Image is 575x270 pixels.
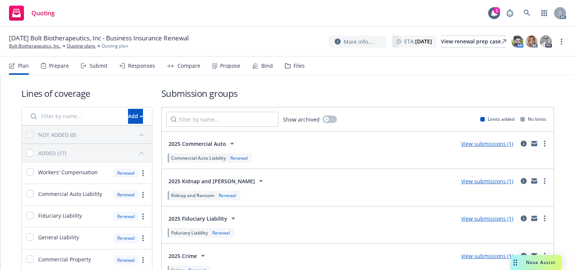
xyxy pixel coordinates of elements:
[128,109,143,124] button: Add
[526,259,556,266] span: Nova Assist
[166,112,279,127] input: Filter by name...
[139,190,147,199] a: more
[502,6,517,21] a: Report a Bug
[261,63,273,69] div: Bind
[166,211,240,226] button: 2025 Fiduciary Liability
[139,255,147,264] a: more
[540,36,552,47] img: photo
[26,109,124,124] input: Filter by name...
[113,233,139,243] div: Renewal
[168,177,255,185] span: 2025 Kidnap and [PERSON_NAME]
[461,140,513,147] a: View submissions (1)
[520,116,546,122] div: No limits
[38,147,147,159] button: ADDED (17)
[31,10,55,16] span: Quoting
[38,168,98,176] span: Workers' Compensation
[139,234,147,243] a: more
[441,36,506,47] a: View renewal prep case
[493,7,500,14] div: 1
[113,168,139,178] div: Renewal
[18,63,29,69] div: Plan
[511,255,520,270] div: Drag to move
[177,63,200,69] div: Compare
[329,36,386,48] button: More info...
[113,190,139,199] div: Renewal
[166,136,239,151] button: 2025 Commercial Auto
[89,63,107,69] div: Submit
[229,155,249,161] div: Renewal
[139,212,147,221] a: more
[344,38,372,46] span: More info...
[166,248,210,263] button: 2025 Crime
[530,214,539,223] a: mail
[519,251,528,260] a: circleInformation
[168,140,226,148] span: 2025 Commercial Auto
[461,252,513,260] a: View submissions (1)
[519,214,528,223] a: circleInformation
[540,139,549,148] a: more
[113,212,139,221] div: Renewal
[166,174,268,188] button: 2025 Kidnap and [PERSON_NAME]
[161,87,554,99] h1: Submission groups
[217,192,238,199] div: Renewal
[519,139,528,148] a: circleInformation
[67,43,95,49] a: Quoting plans
[530,177,539,185] a: mail
[519,177,528,185] a: circleInformation
[526,36,538,47] img: photo
[128,63,155,69] div: Responses
[38,190,102,198] span: Commercial Auto Liability
[139,169,147,178] a: more
[441,36,506,47] div: View renewal prep case
[101,43,128,49] span: Quoting plan
[171,155,226,161] span: Commercial Auto Liability
[461,215,513,222] a: View submissions (1)
[168,252,197,260] span: 2025 Crime
[6,3,58,24] a: Quoting
[283,116,320,123] span: Show archived
[38,233,79,241] span: General Liability
[38,131,76,139] div: NOT ADDED (0)
[537,6,552,21] a: Switch app
[171,230,208,236] span: Fiduciary Liability
[404,37,432,45] span: ETA :
[113,255,139,265] div: Renewal
[38,129,147,141] button: NOT ADDED (0)
[21,87,152,99] h1: Lines of coverage
[557,37,566,46] a: more
[520,6,535,21] a: Search
[415,38,432,45] strong: [DATE]
[38,149,66,157] div: ADDED (17)
[38,255,91,263] span: Commercial Property
[49,63,69,69] div: Prepare
[9,34,189,43] span: [DATE] Bolt Biotherapeutics, Inc - Business Insurance Renewal
[9,43,61,49] a: Bolt Biotherapeutics, Inc.
[293,63,305,69] div: Files
[540,214,549,223] a: more
[220,63,240,69] div: Propose
[511,36,523,47] img: photo
[168,215,227,223] span: 2025 Fiduciary Liability
[38,212,82,220] span: Fiduciary Liability
[171,192,214,199] span: Kidnap and Ransom
[540,251,549,260] a: more
[461,178,513,185] a: View submissions (1)
[540,177,549,185] a: more
[530,251,539,260] a: mail
[511,255,562,270] button: Nova Assist
[211,230,231,236] div: Renewal
[480,116,514,122] div: Limits added
[530,139,539,148] a: mail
